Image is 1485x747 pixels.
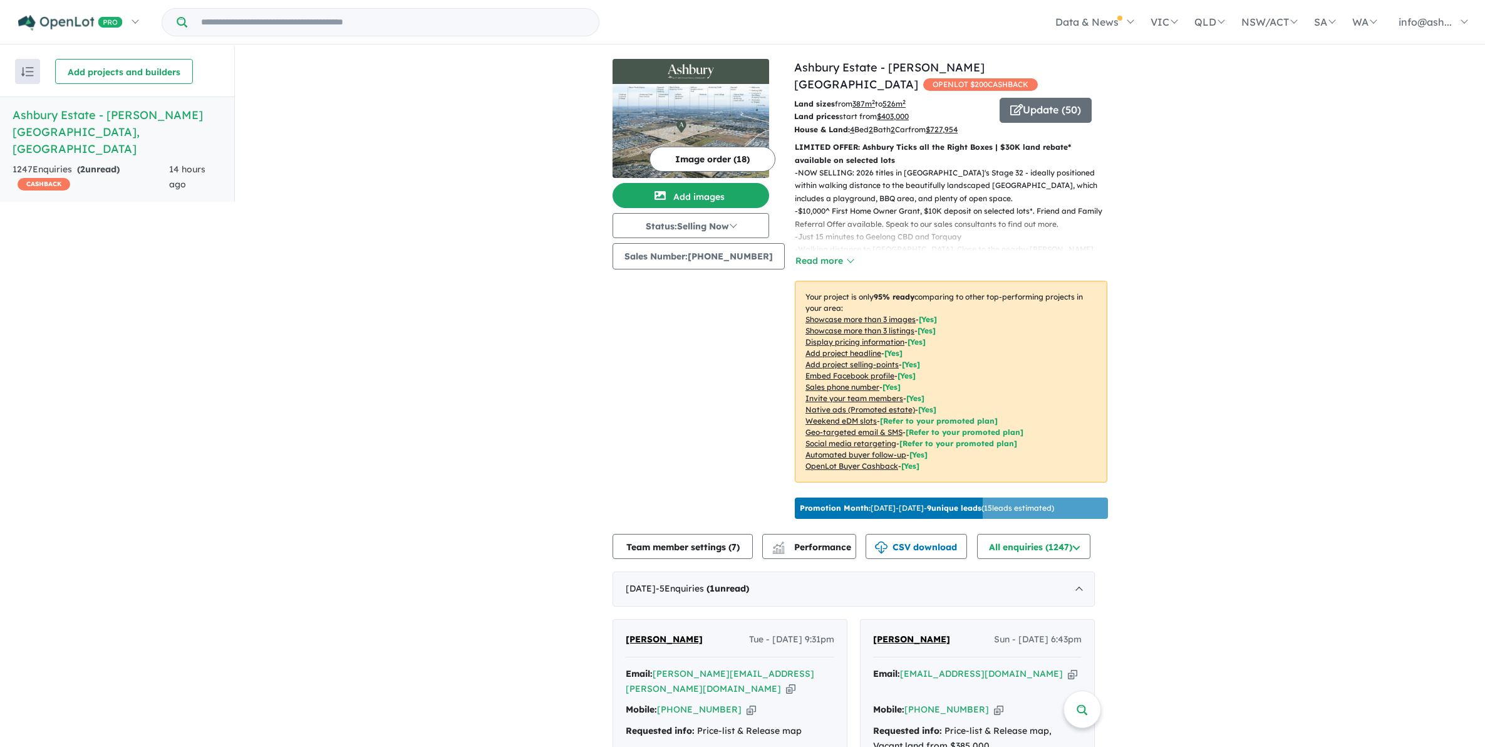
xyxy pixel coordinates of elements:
button: Sales Number:[PHONE_NUMBER] [613,243,785,269]
u: $ 727,954 [926,125,958,134]
strong: Email: [626,668,653,679]
p: [DATE] - [DATE] - ( 15 leads estimated) [800,503,1054,514]
strong: Mobile: [626,704,657,715]
span: CASHBACK [18,178,70,191]
button: Team member settings (7) [613,534,753,559]
u: Display pricing information [805,337,904,347]
span: [ Yes ] [908,337,926,347]
button: Copy [747,703,756,716]
a: [PHONE_NUMBER] [657,704,742,715]
p: from [794,98,990,110]
u: 2 [891,125,895,134]
button: Performance [762,534,856,559]
b: 95 % ready [874,292,914,301]
img: Ashbury Estate - Armstrong Creek Logo [618,64,764,79]
span: [Refer to your promoted plan] [899,439,1017,448]
span: [Yes] [909,450,928,459]
span: [Refer to your promoted plan] [880,416,998,426]
span: - 5 Enquir ies [656,583,749,594]
img: line-chart.svg [773,541,784,548]
span: [ Yes ] [906,394,924,403]
u: $ 403,000 [877,112,909,121]
p: Bed Bath Car from [794,123,990,136]
span: to [875,99,906,108]
u: Showcase more than 3 images [805,315,916,324]
span: [PERSON_NAME] [873,634,950,645]
u: 4 [850,125,854,134]
strong: ( unread) [77,164,120,175]
b: House & Land: [794,125,850,134]
b: 9 unique leads [927,503,981,513]
sup: 2 [872,98,875,105]
a: Ashbury Estate - Armstrong Creek LogoAshbury Estate - Armstrong Creek [613,59,769,178]
span: [PERSON_NAME] [626,634,703,645]
span: [ Yes ] [919,315,937,324]
span: [ Yes ] [884,348,903,358]
span: [Refer to your promoted plan] [906,427,1023,437]
button: Update (50) [1000,98,1092,123]
a: [EMAIL_ADDRESS][DOMAIN_NAME] [900,668,1063,679]
span: info@ash... [1399,16,1452,28]
a: Ashbury Estate - [PERSON_NAME][GEOGRAPHIC_DATA] [794,60,985,91]
b: Land prices [794,112,839,121]
button: All enquiries (1247) [977,534,1090,559]
u: Embed Facebook profile [805,371,894,380]
sup: 2 [903,98,906,105]
a: [PERSON_NAME][EMAIL_ADDRESS][PERSON_NAME][DOMAIN_NAME] [626,668,814,694]
p: - Walking distance to [GEOGRAPHIC_DATA], Close to the nearby [PERSON_NAME][GEOGRAPHIC_DATA], With... [795,243,1117,281]
span: Sun - [DATE] 6:43pm [994,632,1082,647]
strong: Requested info: [873,725,942,736]
u: Geo-targeted email & SMS [805,427,903,437]
b: Promotion Month: [800,503,871,513]
span: Performance [774,541,851,553]
span: OPENLOT $ 200 CASHBACK [923,78,1038,91]
p: - $10,000^ First Home Owner Grant, $10K deposit on selected lots*. Friend and Family Referral Off... [795,205,1117,231]
div: 1247 Enquir ies [13,162,169,192]
u: Add project headline [805,348,881,358]
u: 2 [869,125,873,134]
a: [PHONE_NUMBER] [904,704,989,715]
strong: Requested info: [626,725,695,736]
p: start from [794,110,990,123]
div: Price-list & Release map [626,724,834,739]
u: 526 m [882,99,906,108]
a: [PERSON_NAME] [873,632,950,647]
button: Image order (18) [649,147,775,172]
p: - NOW SELLING: 2026 titles in [GEOGRAPHIC_DATA]'s Stage 32 - ideally positioned within walking di... [795,167,1117,205]
u: Weekend eDM slots [805,416,877,426]
span: 2 [80,164,85,175]
p: - Just 15 minutes to Geelong CBD and Torquay [795,231,1117,243]
b: Land sizes [794,99,835,108]
span: [ Yes ] [918,326,936,335]
a: [PERSON_NAME] [626,632,703,647]
span: 7 [732,541,737,553]
u: Invite your team members [805,394,903,403]
span: [ Yes ] [882,382,901,392]
p: Your project is only comparing to other top-performing projects in your area: - - - - - - - - - -... [795,281,1107,483]
button: Add images [613,183,769,208]
p: LIMITED OFFER: Ashbury Ticks all the Right Boxes | $30K land rebate* available on selected lots [795,141,1107,167]
button: CSV download [866,534,967,559]
h5: Ashbury Estate - [PERSON_NAME][GEOGRAPHIC_DATA] , [GEOGRAPHIC_DATA] [13,107,222,157]
button: Status:Selling Now [613,213,769,238]
u: Sales phone number [805,382,879,392]
button: Read more [795,254,854,268]
strong: Mobile: [873,704,904,715]
span: [Yes] [918,405,936,414]
input: Try estate name, suburb, builder or developer [190,9,596,36]
span: [ Yes ] [902,360,920,369]
u: OpenLot Buyer Cashback [805,461,898,471]
u: 387 m [852,99,875,108]
img: sort.svg [21,67,34,76]
u: Automated buyer follow-up [805,450,906,459]
u: Add project selling-points [805,360,899,369]
img: Openlot PRO Logo White [18,15,123,31]
button: Copy [786,682,795,696]
img: Ashbury Estate - Armstrong Creek [613,84,769,178]
span: [ Yes ] [898,371,916,380]
strong: Email: [873,668,900,679]
div: [DATE] [613,572,1095,607]
span: Tue - [DATE] 9:31pm [749,632,834,647]
span: 1 [710,583,715,594]
u: Showcase more than 3 listings [805,326,914,335]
